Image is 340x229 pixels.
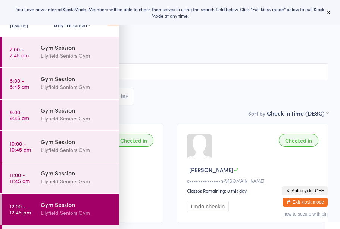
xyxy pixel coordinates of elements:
[10,77,29,89] time: 8:00 - 8:45 am
[187,201,229,212] button: Undo checkin
[282,186,328,195] button: Auto-cycle: OFF
[2,131,119,162] a: 10:00 -10:45 amGym SessionLilyfield Seniors Gym
[41,137,113,146] div: Gym Session
[125,94,128,100] div: 8
[12,19,328,31] h2: Gym Session Check-in
[10,140,31,152] time: 10:00 - 10:45 am
[54,21,91,29] div: Any location
[41,114,113,123] div: Lilyfield Seniors Gym
[41,83,113,91] div: Lilyfield Seniors Gym
[2,162,119,193] a: 11:00 -11:45 amGym SessionLilyfield Seniors Gym
[187,177,321,184] div: c••••••••••••••n@[DOMAIN_NAME]
[10,203,31,215] time: 12:00 - 12:45 pm
[12,6,328,19] div: You have now entered Kiosk Mode. Members will be able to check themselves in using the search fie...
[283,211,328,217] button: how to secure with pin
[10,172,30,184] time: 11:00 - 11:45 am
[41,43,113,51] div: Gym Session
[41,146,113,154] div: Lilyfield Seniors Gym
[41,169,113,177] div: Gym Session
[10,46,29,58] time: 7:00 - 7:45 am
[114,134,153,147] div: Checked in
[41,208,113,217] div: Lilyfield Seniors Gym
[10,109,29,121] time: 9:00 - 9:45 am
[283,198,328,207] button: Exit kiosk mode
[41,74,113,83] div: Gym Session
[12,63,328,80] input: Search
[2,68,119,99] a: 8:00 -8:45 amGym SessionLilyfield Seniors Gym
[41,51,113,60] div: Lilyfield Seniors Gym
[248,110,265,117] label: Sort by
[189,166,233,174] span: [PERSON_NAME]
[41,106,113,114] div: Gym Session
[12,42,317,50] span: Lilyfield Seniors Gym
[2,37,119,67] a: 7:00 -7:45 amGym SessionLilyfield Seniors Gym
[2,100,119,130] a: 9:00 -9:45 amGym SessionLilyfield Seniors Gym
[12,35,317,42] span: [DATE] 12:00pm
[2,194,119,225] a: 12:00 -12:45 pmGym SessionLilyfield Seniors Gym
[267,109,328,117] div: Check in time (DESC)
[41,200,113,208] div: Gym Session
[41,177,113,186] div: Lilyfield Seniors Gym
[10,21,28,29] a: [DATE]
[187,187,321,194] div: Classes Remaining: 0 this day
[12,50,328,57] span: Seniors [PERSON_NAME]
[279,134,318,147] div: Checked in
